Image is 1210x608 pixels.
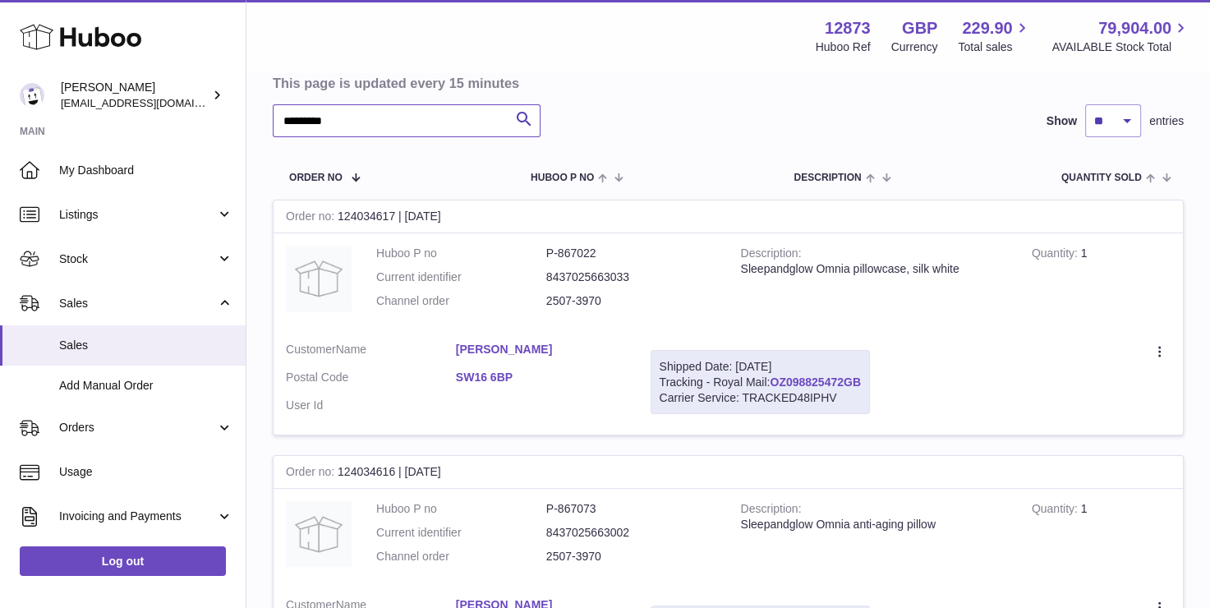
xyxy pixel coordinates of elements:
[741,261,1007,277] div: Sleepandglow Omnia pillowcase, silk white
[794,173,861,183] span: Description
[902,17,937,39] strong: GBP
[660,359,861,375] div: Shipped Date: [DATE]
[1051,17,1190,55] a: 79,904.00 AVAILABLE Stock Total
[958,17,1031,55] a: 229.90 Total sales
[376,549,546,564] dt: Channel order
[825,17,871,39] strong: 12873
[1149,113,1184,129] span: entries
[770,375,861,389] a: OZ098825472GB
[546,525,716,541] dd: 8437025663002
[546,293,716,309] dd: 2507-3970
[962,17,1012,39] span: 229.90
[546,246,716,261] dd: P-867022
[376,246,546,261] dt: Huboo P no
[1098,17,1171,39] span: 79,904.00
[376,525,546,541] dt: Current identifier
[1019,489,1183,585] td: 1
[376,293,546,309] dt: Channel order
[59,378,233,394] span: Add Manual Order
[741,246,802,264] strong: Description
[286,370,456,389] dt: Postal Code
[546,501,716,517] dd: P-867073
[59,338,233,353] span: Sales
[531,173,594,183] span: Huboo P no
[286,343,336,356] span: Customer
[1032,246,1081,264] strong: Quantity
[59,207,216,223] span: Listings
[376,501,546,517] dt: Huboo P no
[741,517,1007,532] div: Sleepandglow Omnia anti-aging pillow
[273,74,1180,92] h3: This page is updated every 15 minutes
[59,251,216,267] span: Stock
[286,501,352,567] img: no-photo.jpg
[286,465,338,482] strong: Order no
[816,39,871,55] div: Huboo Ref
[651,350,870,415] div: Tracking - Royal Mail:
[61,96,242,109] span: [EMAIL_ADDRESS][DOMAIN_NAME]
[286,246,352,311] img: no-photo.jpg
[59,163,233,178] span: My Dashboard
[1032,502,1081,519] strong: Quantity
[1051,39,1190,55] span: AVAILABLE Stock Total
[1061,173,1142,183] span: Quantity Sold
[286,210,338,227] strong: Order no
[59,420,216,435] span: Orders
[289,173,343,183] span: Order No
[20,83,44,108] img: tikhon.oleinikov@sleepandglow.com
[286,342,456,362] dt: Name
[274,200,1183,233] div: 124034617 | [DATE]
[59,464,233,480] span: Usage
[20,546,226,576] a: Log out
[456,342,626,357] a: [PERSON_NAME]
[546,549,716,564] dd: 2507-3970
[61,80,209,111] div: [PERSON_NAME]
[891,39,938,55] div: Currency
[1019,233,1183,329] td: 1
[59,296,216,311] span: Sales
[660,390,861,406] div: Carrier Service: TRACKED48IPHV
[958,39,1031,55] span: Total sales
[274,456,1183,489] div: 124034616 | [DATE]
[376,269,546,285] dt: Current identifier
[456,370,626,385] a: SW16 6BP
[546,269,716,285] dd: 8437025663033
[59,509,216,524] span: Invoicing and Payments
[286,398,456,413] dt: User Id
[741,502,802,519] strong: Description
[1047,113,1077,129] label: Show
